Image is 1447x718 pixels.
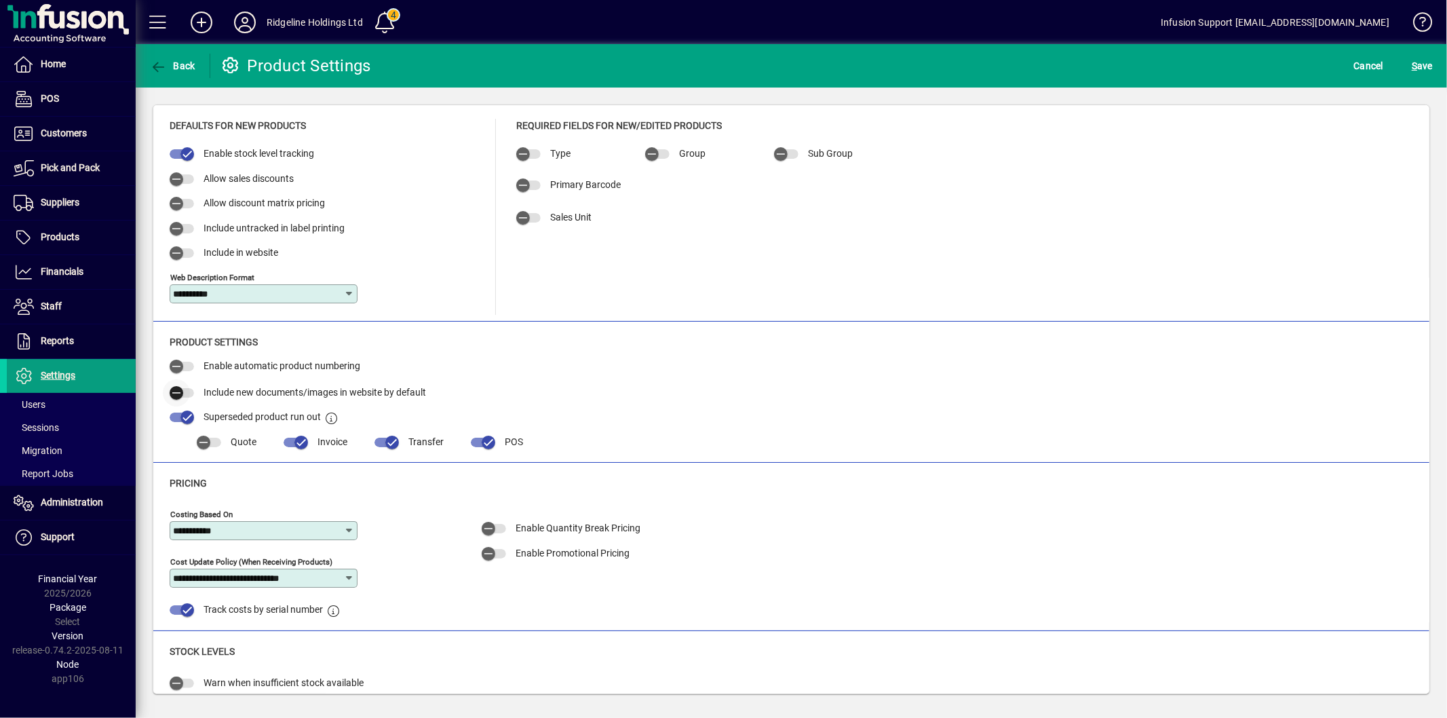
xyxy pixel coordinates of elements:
[136,54,210,78] app-page-header-button: Back
[170,272,254,282] mat-label: Web Description Format
[204,148,314,159] span: Enable stock level tracking
[52,630,84,641] span: Version
[204,197,325,208] span: Allow discount matrix pricing
[14,468,73,479] span: Report Jobs
[7,462,136,485] a: Report Jobs
[516,120,722,131] span: Required Fields for New/Edited Products
[41,335,74,346] span: Reports
[1351,54,1387,78] button: Cancel
[204,247,278,258] span: Include in website
[7,521,136,554] a: Support
[1408,54,1436,78] button: Save
[50,602,86,613] span: Package
[7,82,136,116] a: POS
[317,436,347,447] span: Invoice
[550,212,592,223] span: Sales Unit
[147,54,199,78] button: Back
[170,557,332,567] mat-label: Cost Update Policy (when receiving products)
[41,531,75,542] span: Support
[41,58,66,69] span: Home
[1412,60,1417,71] span: S
[41,370,75,381] span: Settings
[1412,55,1433,77] span: ave
[204,360,360,371] span: Enable automatic product numbering
[550,148,571,159] span: Type
[7,439,136,462] a: Migration
[14,422,59,433] span: Sessions
[41,301,62,311] span: Staff
[170,646,235,657] span: Stock Levels
[7,117,136,151] a: Customers
[550,179,621,190] span: Primary Barcode
[1161,12,1389,33] div: Infusion Support [EMAIL_ADDRESS][DOMAIN_NAME]
[808,148,853,159] span: Sub Group
[516,523,640,533] span: Enable Quantity Break Pricing
[204,387,426,398] span: Include new documents/images in website by default
[41,128,87,138] span: Customers
[7,290,136,324] a: Staff
[39,573,98,584] span: Financial Year
[231,436,256,447] span: Quote
[679,148,706,159] span: Group
[41,231,79,242] span: Products
[14,399,45,410] span: Users
[41,497,103,508] span: Administration
[204,223,345,233] span: Include untracked in label printing
[41,162,100,173] span: Pick and Pack
[223,10,267,35] button: Profile
[41,197,79,208] span: Suppliers
[7,151,136,185] a: Pick and Pack
[41,266,83,277] span: Financials
[7,393,136,416] a: Users
[170,478,207,489] span: Pricing
[1354,55,1384,77] span: Cancel
[516,548,630,559] span: Enable Promotional Pricing
[204,411,321,422] span: Superseded product run out
[170,120,306,131] span: Defaults for new products
[14,445,62,456] span: Migration
[7,48,136,81] a: Home
[7,324,136,358] a: Reports
[41,93,59,104] span: POS
[7,221,136,254] a: Products
[7,186,136,220] a: Suppliers
[150,60,195,71] span: Back
[204,604,323,615] span: Track costs by serial number
[7,255,136,289] a: Financials
[170,510,233,519] mat-label: Costing Based on
[7,416,136,439] a: Sessions
[180,10,223,35] button: Add
[220,55,371,77] div: Product Settings
[204,173,294,184] span: Allow sales discounts
[408,436,444,447] span: Transfer
[204,677,364,688] span: Warn when insufficient stock available
[267,12,363,33] div: Ridgeline Holdings Ltd
[1403,3,1430,47] a: Knowledge Base
[7,486,136,520] a: Administration
[505,436,523,447] span: POS
[57,659,79,670] span: Node
[170,337,258,347] span: Product Settings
